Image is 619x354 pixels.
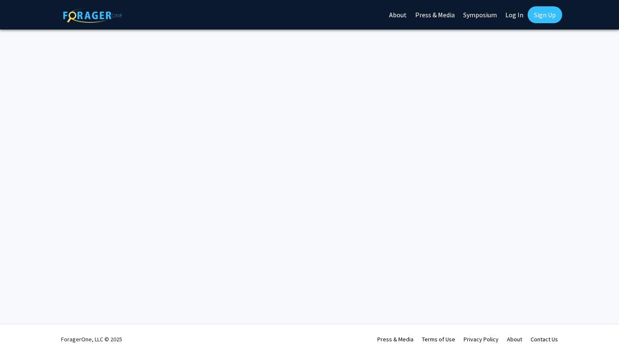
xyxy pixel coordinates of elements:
a: Press & Media [377,335,414,343]
a: Sign Up [528,6,562,23]
img: ForagerOne Logo [63,8,122,23]
a: Privacy Policy [464,335,499,343]
div: ForagerOne, LLC © 2025 [61,324,122,354]
a: Terms of Use [422,335,455,343]
a: About [507,335,522,343]
a: Contact Us [531,335,558,343]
